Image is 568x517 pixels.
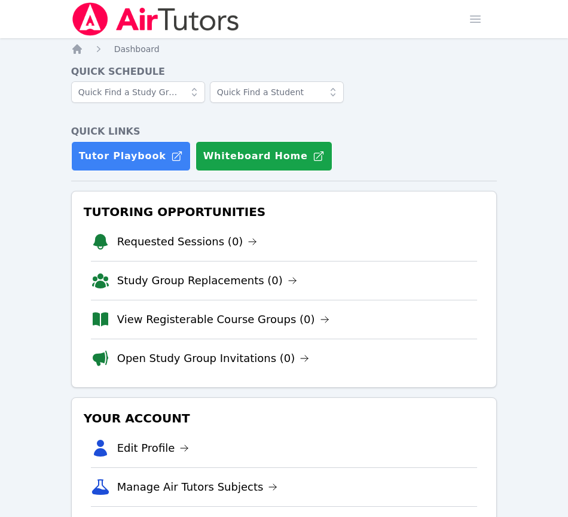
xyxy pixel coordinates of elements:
[117,272,297,289] a: Study Group Replacements (0)
[71,43,497,55] nav: Breadcrumb
[210,81,344,103] input: Quick Find a Student
[81,201,487,223] h3: Tutoring Opportunities
[71,141,191,171] a: Tutor Playbook
[71,81,205,103] input: Quick Find a Study Group
[117,233,258,250] a: Requested Sessions (0)
[196,141,332,171] button: Whiteboard Home
[117,479,278,495] a: Manage Air Tutors Subjects
[114,44,160,54] span: Dashboard
[71,65,497,79] h4: Quick Schedule
[71,124,497,139] h4: Quick Links
[117,311,329,328] a: View Registerable Course Groups (0)
[117,440,190,457] a: Edit Profile
[81,407,487,429] h3: Your Account
[117,350,310,367] a: Open Study Group Invitations (0)
[114,43,160,55] a: Dashboard
[71,2,240,36] img: Air Tutors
